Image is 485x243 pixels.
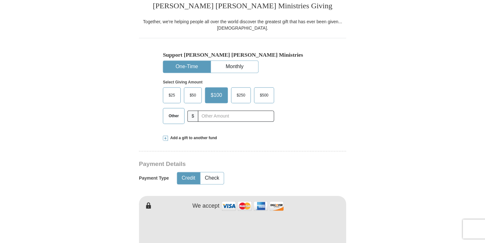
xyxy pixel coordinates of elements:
[207,90,225,100] span: $100
[198,111,274,122] input: Other Amount
[139,175,169,181] h5: Payment Type
[165,111,182,121] span: Other
[165,90,178,100] span: $25
[139,18,346,31] div: Together, we're helping people all over the world discover the greatest gift that has ever been g...
[186,90,199,100] span: $50
[192,203,220,210] h4: We accept
[221,199,285,213] img: credit cards accepted
[177,172,200,184] button: Credit
[200,172,224,184] button: Check
[234,90,249,100] span: $250
[163,61,210,73] button: One-Time
[187,111,198,122] span: $
[163,52,322,58] h5: Support [PERSON_NAME] [PERSON_NAME] Ministries
[139,161,301,168] h3: Payment Details
[257,90,271,100] span: $500
[163,80,202,84] strong: Select Giving Amount
[168,135,217,141] span: Add a gift to another fund
[211,61,258,73] button: Monthly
